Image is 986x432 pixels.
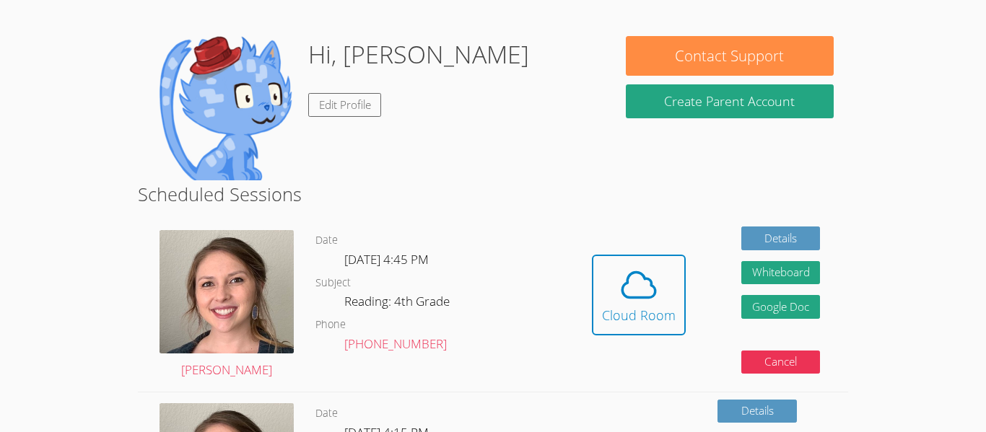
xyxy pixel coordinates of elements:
button: Cloud Room [592,255,686,335]
a: [PHONE_NUMBER] [344,335,447,352]
h1: Hi, [PERSON_NAME] [308,36,529,73]
dt: Subject [315,274,351,292]
dt: Date [315,232,338,250]
button: Whiteboard [741,261,821,285]
span: [DATE] 4:45 PM [344,251,429,268]
div: Cloud Room [602,305,676,325]
button: Cancel [741,351,821,374]
img: avatar.png [160,230,294,353]
button: Contact Support [626,36,834,76]
dt: Phone [315,316,346,334]
button: Create Parent Account [626,84,834,118]
dt: Date [315,405,338,423]
a: Details [717,400,797,423]
a: Details [741,226,821,250]
dd: Reading: 4th Grade [344,291,453,316]
a: [PERSON_NAME] [160,230,294,381]
img: default.png [152,36,297,180]
h2: Scheduled Sessions [138,180,848,208]
a: Edit Profile [308,93,382,117]
a: Google Doc [741,295,821,319]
